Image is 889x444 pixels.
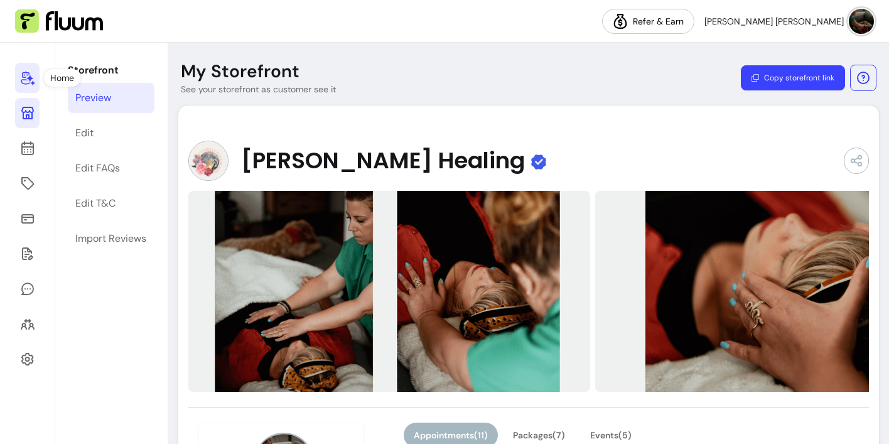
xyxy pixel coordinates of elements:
a: Sales [15,203,40,234]
a: Refer & Earn [602,9,694,34]
a: Forms [15,239,40,269]
span: [PERSON_NAME] [PERSON_NAME] [704,15,844,28]
div: Edit T&C [75,196,116,211]
div: Preview [75,90,111,106]
div: Edit [75,126,94,141]
a: Clients [15,309,40,339]
a: Import Reviews [68,224,154,254]
span: [PERSON_NAME] Healing [241,148,525,173]
a: Offerings [15,168,40,198]
a: Calendar [15,133,40,163]
p: See your storefront as customer see it [181,83,336,95]
a: My Messages [15,274,40,304]
img: Fluum Logo [15,9,103,33]
a: Preview [68,83,154,113]
a: Home [15,63,40,93]
a: Edit [68,118,154,148]
img: Provider image [188,141,229,181]
img: https://d22cr2pskkweo8.cloudfront.net/14ca963f-54f6-4267-ab7e-7e0e4ef44063 [188,191,590,392]
div: Import Reviews [75,231,146,246]
button: avatar[PERSON_NAME] [PERSON_NAME] [704,9,874,34]
img: avatar [849,9,874,34]
a: Edit T&C [68,188,154,219]
a: Storefront [15,98,40,128]
p: Storefront [68,63,154,78]
a: Edit FAQs [68,153,154,183]
p: My Storefront [181,60,299,83]
button: Copy storefront link [741,65,845,90]
div: Edit FAQs [75,161,120,176]
a: Settings [15,344,40,374]
div: Home [44,69,80,87]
